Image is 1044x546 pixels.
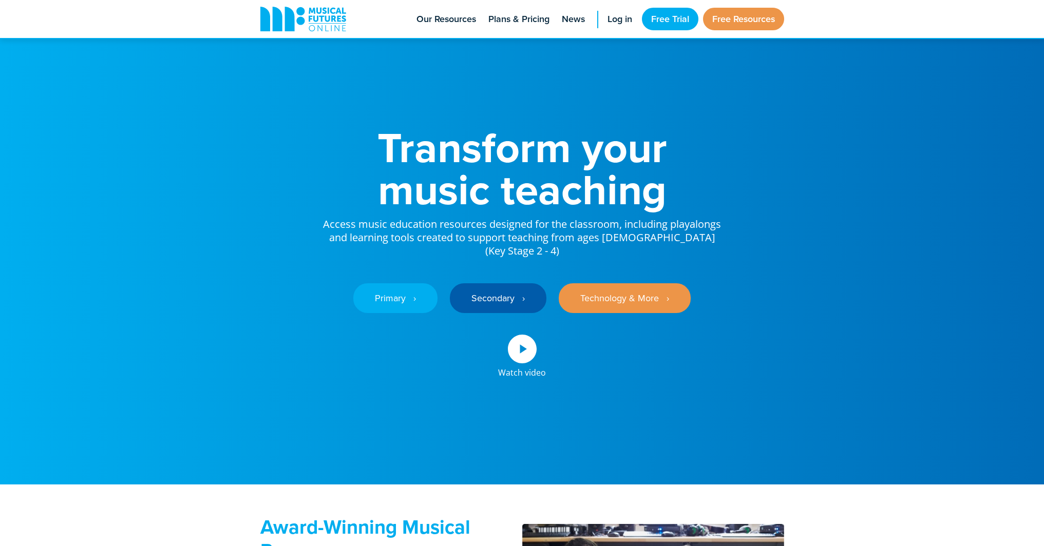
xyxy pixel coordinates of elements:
[562,12,585,26] span: News
[322,126,723,210] h1: Transform your music teaching
[608,12,632,26] span: Log in
[416,12,476,26] span: Our Resources
[642,8,698,30] a: Free Trial
[353,283,438,313] a: Primary ‎‏‏‎ ‎ ›
[322,210,723,258] p: Access music education resources designed for the classroom, including playalongs and learning to...
[559,283,691,313] a: Technology & More ‎‏‏‎ ‎ ›
[498,363,546,377] div: Watch video
[488,12,549,26] span: Plans & Pricing
[703,8,784,30] a: Free Resources
[450,283,546,313] a: Secondary ‎‏‏‎ ‎ ›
